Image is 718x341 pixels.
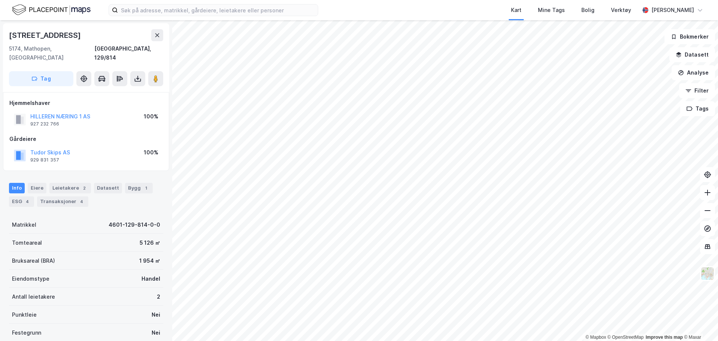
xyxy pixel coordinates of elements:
[12,238,42,247] div: Tomteareal
[30,157,59,163] div: 929 831 357
[681,305,718,341] div: Kontrollprogram for chat
[700,266,715,281] img: Z
[538,6,565,15] div: Mine Tags
[94,183,122,193] div: Datasett
[94,44,163,62] div: [GEOGRAPHIC_DATA], 129/814
[37,196,88,207] div: Transaksjoner
[679,83,715,98] button: Filter
[125,183,153,193] div: Bygg
[680,101,715,116] button: Tags
[109,220,160,229] div: 4601-129-814-0-0
[152,310,160,319] div: Nei
[78,198,85,205] div: 4
[24,198,31,205] div: 4
[664,29,715,44] button: Bokmerker
[139,256,160,265] div: 1 954 ㎡
[681,305,718,341] iframe: Chat Widget
[672,65,715,80] button: Analyse
[12,328,41,337] div: Festegrunn
[157,292,160,301] div: 2
[9,29,82,41] div: [STREET_ADDRESS]
[12,310,37,319] div: Punktleie
[611,6,631,15] div: Verktøy
[28,183,46,193] div: Eiere
[144,112,158,121] div: 100%
[669,47,715,62] button: Datasett
[511,6,521,15] div: Kart
[646,335,683,340] a: Improve this map
[9,99,163,108] div: Hjemmelshaver
[12,3,91,16] img: logo.f888ab2527a4732fd821a326f86c7f29.svg
[608,335,644,340] a: OpenStreetMap
[30,121,59,127] div: 927 232 766
[9,44,94,62] div: 5174, Mathopen, [GEOGRAPHIC_DATA]
[9,71,73,86] button: Tag
[9,183,25,193] div: Info
[80,184,88,192] div: 2
[144,148,158,157] div: 100%
[12,256,55,265] div: Bruksareal (BRA)
[12,274,49,283] div: Eiendomstype
[585,335,606,340] a: Mapbox
[12,292,55,301] div: Antall leietakere
[12,220,36,229] div: Matrikkel
[152,328,160,337] div: Nei
[118,4,318,16] input: Søk på adresse, matrikkel, gårdeiere, leietakere eller personer
[142,274,160,283] div: Handel
[651,6,694,15] div: [PERSON_NAME]
[9,135,163,144] div: Gårdeiere
[140,238,160,247] div: 5 126 ㎡
[49,183,91,193] div: Leietakere
[142,184,150,192] div: 1
[9,196,34,207] div: ESG
[581,6,594,15] div: Bolig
